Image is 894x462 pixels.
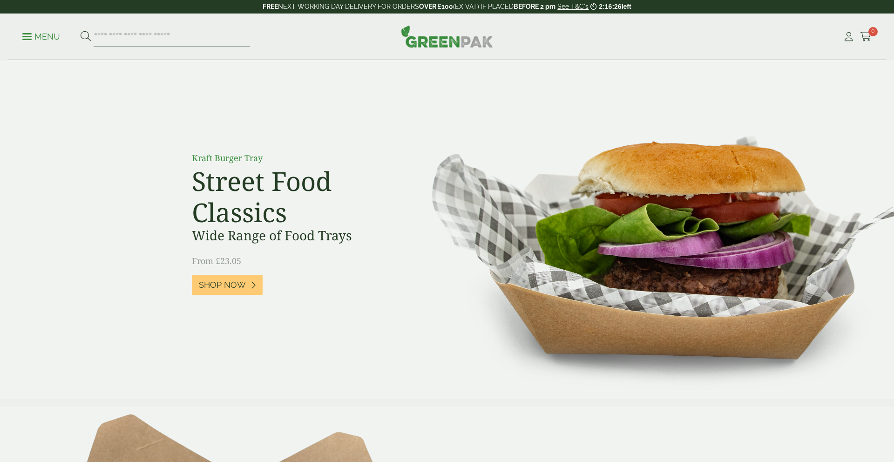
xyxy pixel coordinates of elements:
[22,31,60,42] p: Menu
[192,228,401,244] h3: Wide Range of Food Trays
[860,30,872,44] a: 0
[622,3,631,10] span: left
[514,3,555,10] strong: BEFORE 2 pm
[402,61,894,399] img: Street Food Classics
[22,31,60,41] a: Menu
[868,27,878,36] span: 0
[192,152,401,164] p: Kraft Burger Tray
[557,3,589,10] a: See T&C's
[192,275,263,295] a: Shop Now
[199,280,246,290] span: Shop Now
[192,255,241,266] span: From £23.05
[419,3,453,10] strong: OVER £100
[860,32,872,41] i: Cart
[192,165,401,228] h2: Street Food Classics
[599,3,621,10] span: 2:16:26
[263,3,278,10] strong: FREE
[843,32,854,41] i: My Account
[401,25,493,48] img: GreenPak Supplies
